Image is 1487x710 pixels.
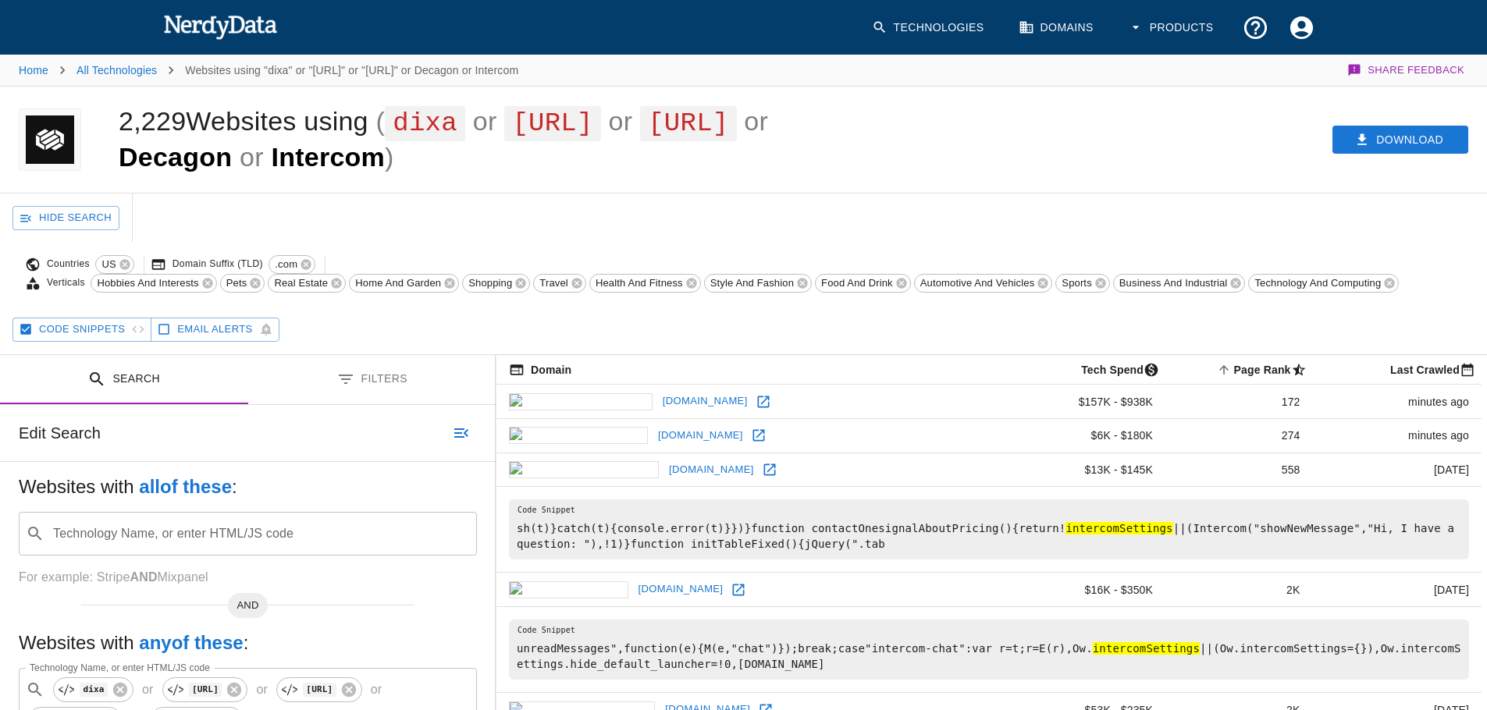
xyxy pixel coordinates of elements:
[737,106,768,136] span: or
[1119,5,1226,51] button: Products
[509,461,659,478] img: onesignal.com icon
[80,683,108,696] code: dixa
[268,274,346,293] div: Real Estate
[635,577,727,602] a: [DOMAIN_NAME]
[1313,573,1482,607] td: [DATE]
[601,106,640,136] span: or
[915,275,1041,291] span: Automotive And Vehicles
[269,255,315,274] div: .com
[19,568,477,587] p: For example: Stripe Mixpanel
[914,274,1053,293] div: Automotive And Vehicles
[162,677,248,702] div: [URL]
[119,106,768,172] h1: 2,229 Websites using
[590,275,688,291] span: Health And Fitness
[47,275,91,291] span: Verticals
[509,581,628,598] img: glitch.com icon
[1165,418,1313,453] td: 274
[276,677,362,702] div: [URL]
[1056,275,1097,291] span: Sports
[1279,5,1325,51] button: Account Settings
[1009,5,1106,51] a: Domains
[12,318,151,342] button: Hide Code Snippets
[509,360,571,379] span: The registered domain name (i.e. "nerdydata.com").
[47,257,95,272] span: Countries
[1093,642,1200,655] hl: intercomSettings
[26,108,74,171] img: "dixa" or "fin.ai" or "sierra.ai" or Decagon or Intercom logo
[1370,360,1482,379] span: Most recent date this website was successfully crawled
[19,55,518,86] nav: breadcrumb
[139,476,232,497] b: all of these
[177,321,252,339] span: Get email alerts with newly found website results. Click to enable.
[19,630,477,655] h5: Websites with :
[76,64,157,76] a: All Technologies
[1009,453,1165,487] td: $13K - $145K
[385,142,394,172] span: )
[1233,5,1279,51] button: Support and Documentation
[465,106,504,136] span: or
[1249,275,1386,291] span: Technology And Computing
[1009,385,1165,419] td: $157K - $938K
[39,321,125,339] span: Hide Code Snippets
[1055,274,1109,293] div: Sports
[1113,274,1246,293] div: Business And Industrial
[151,318,279,342] button: Get email alerts with newly found website results. Click to enable.
[640,106,737,141] span: [URL]
[1165,453,1313,487] td: 558
[534,275,574,291] span: Travel
[250,680,274,699] p: or
[19,64,48,76] a: Home
[1409,599,1468,659] iframe: Drift Widget Chat Controller
[303,683,336,696] code: [URL]
[1332,126,1468,154] button: Download
[136,680,160,699] p: or
[659,389,752,414] a: [DOMAIN_NAME]
[375,106,385,136] span: (
[463,275,518,291] span: Shopping
[665,458,758,482] a: [DOMAIN_NAME]
[30,661,210,674] label: Technology Name, or enter HTML/JS code
[815,274,911,293] div: Food And Drink
[139,632,243,653] b: any of these
[271,142,385,172] span: Intercom
[349,274,459,293] div: Home And Garden
[705,275,799,291] span: Style And Fashion
[509,619,1469,680] pre: unreadMessages",function(e){M(e,"chat")});break;case"intercom-chat":var r=t;r=E(r),Ow. ||(Ow.inte...
[365,680,389,699] p: or
[1214,360,1313,379] span: A page popularity ranking based on a domain's backlinks. Smaller numbers signal more popular doma...
[185,62,518,78] p: Websites using "dixa" or "[URL]" or "[URL]" or Decagon or Intercom
[350,275,446,291] span: Home And Garden
[1165,385,1313,419] td: 172
[816,275,898,291] span: Food And Drink
[747,424,770,447] a: Open calendly.com in new window
[221,275,253,291] span: Pets
[1065,522,1172,534] hl: intercomSettings
[1313,418,1482,453] td: minutes ago
[654,424,747,448] a: [DOMAIN_NAME]
[269,257,303,272] span: .com
[130,570,157,584] b: AND
[220,274,265,293] div: Pets
[758,458,781,481] a: Open onesignal.com in new window
[96,257,121,272] span: US
[232,142,271,172] span: or
[228,598,269,613] span: AND
[704,274,812,293] div: Style And Fashion
[173,257,269,272] span: Domain Suffix (TLD)
[385,106,465,141] span: dixa
[509,499,1469,559] pre: sh(t)}catch(t){console.error(t)}})}function contactOnesignalAboutPricing(){return! ||(Intercom("s...
[727,578,750,602] a: Open glitch.com in new window
[189,683,222,696] code: [URL]
[1009,418,1165,453] td: $6K - $180K
[462,274,530,293] div: Shopping
[1165,573,1313,607] td: 2K
[248,355,496,404] button: Filters
[509,393,653,410] img: cbsnews.com icon
[1114,275,1233,291] span: Business And Industrial
[163,11,278,42] img: NerdyData.com
[269,275,333,291] span: Real Estate
[1009,573,1165,607] td: $16K - $350K
[1345,55,1468,86] button: Share Feedback
[752,390,775,414] a: Open cbsnews.com in new window
[19,421,101,446] h6: Edit Search
[1248,274,1399,293] div: Technology And Computing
